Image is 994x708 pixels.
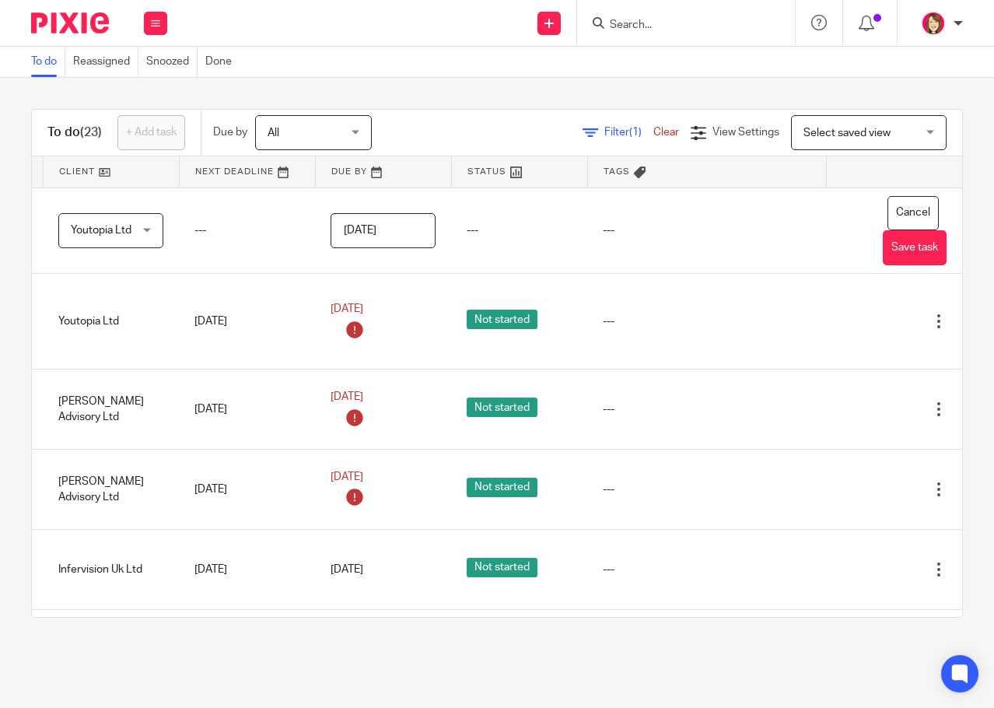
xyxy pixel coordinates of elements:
span: (1) [629,127,642,138]
button: Cancel [887,196,939,231]
button: Save task [883,230,947,265]
a: Snoozed [146,47,198,77]
span: (23) [80,126,102,138]
span: View Settings [712,127,779,138]
span: [DATE] [331,564,363,575]
a: To do [31,47,65,77]
td: [DATE] [179,370,315,450]
h1: To do [47,124,102,141]
input: Search [608,19,748,33]
div: --- [603,562,810,577]
td: Progressive Connective Ltd [43,609,179,673]
td: Youtopia Ltd [43,274,179,370]
input: Use the arrow keys to pick a date [331,213,436,248]
td: [PERSON_NAME] Advisory Ltd [43,450,179,530]
td: Infervision Uk Ltd [43,530,179,610]
a: Reassigned [73,47,138,77]
td: [DATE] [179,530,315,610]
span: Not started [467,310,537,329]
td: [DATE] [179,274,315,370]
td: [DATE] [179,450,315,530]
span: All [268,128,279,138]
a: + Add task [117,115,185,150]
span: [DATE] [331,471,363,482]
span: Select saved view [803,128,891,138]
span: [DATE] [331,303,363,314]
td: [PERSON_NAME] Advisory Ltd [43,370,179,450]
a: Clear [653,127,679,138]
td: --- [179,188,315,274]
img: Pixie [31,12,109,33]
td: --- [451,188,587,274]
div: --- [603,401,810,417]
span: [DATE] [331,391,363,402]
span: Not started [467,478,537,497]
span: Tags [604,167,630,176]
a: Done [205,47,240,77]
p: Due by [213,124,247,140]
td: [DATE] [179,609,315,673]
div: --- [603,482,810,497]
span: Youtopia Ltd [71,225,131,236]
span: Filter [604,127,653,138]
span: Not started [467,558,537,577]
div: --- [603,314,810,329]
td: --- [587,188,826,274]
img: Katherine%20-%20Pink%20cartoon.png [921,11,946,36]
span: Not started [467,398,537,417]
